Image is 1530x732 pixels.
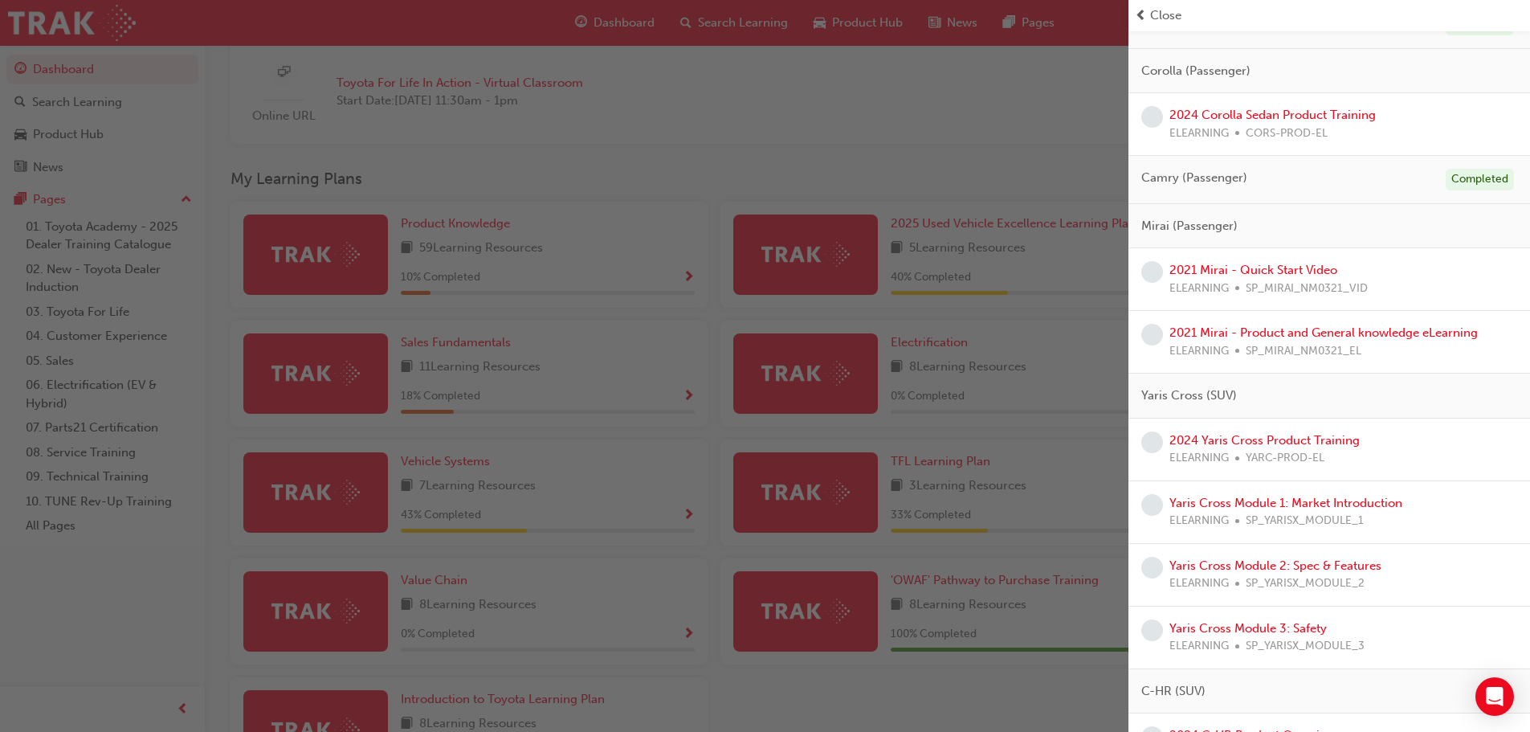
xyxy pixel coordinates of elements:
span: ELEARNING [1169,449,1229,468]
span: learningRecordVerb_NONE-icon [1141,106,1163,128]
span: SP_YARISX_MODULE_2 [1246,575,1365,593]
span: SP_YARISX_MODULE_3 [1246,637,1365,656]
span: learningRecordVerb_NONE-icon [1141,557,1163,579]
span: ELEARNING [1169,125,1229,143]
span: learningRecordVerb_NONE-icon [1141,431,1163,453]
a: 2024 Corolla Sedan Product Training [1169,108,1376,122]
button: prev-iconClose [1135,6,1524,25]
span: Mirai (Passenger) [1141,217,1238,235]
span: Camry (Passenger) [1141,169,1247,187]
span: ELEARNING [1169,512,1229,530]
div: Open Intercom Messenger [1475,677,1514,716]
span: C-HR (SUV) [1141,682,1206,701]
span: SP_MIRAI_NM0321_VID [1246,280,1368,298]
div: Completed [1446,169,1514,190]
a: 2024 Yaris Cross Product Training [1169,433,1360,448]
span: learningRecordVerb_NONE-icon [1141,261,1163,283]
span: Close [1150,6,1181,25]
span: prev-icon [1135,6,1147,25]
span: SP_YARISX_MODULE_1 [1246,512,1364,530]
span: Corolla (Passenger) [1141,62,1251,80]
span: ELEARNING [1169,637,1229,656]
span: Yaris Cross (SUV) [1141,386,1237,405]
span: ELEARNING [1169,575,1229,593]
span: CORS-PROD-EL [1246,125,1328,143]
a: Yaris Cross Module 3: Safety [1169,621,1327,636]
span: learningRecordVerb_NONE-icon [1141,324,1163,346]
a: 2021 Mirai - Product and General knowledge eLearning [1169,325,1478,340]
a: Yaris Cross Module 1: Market Introduction [1169,496,1402,510]
a: Yaris Cross Module 2: Spec & Features [1169,558,1381,573]
span: SP_MIRAI_NM0321_EL [1246,342,1361,361]
span: learningRecordVerb_NONE-icon [1141,494,1163,516]
a: 2021 Mirai - Quick Start Video [1169,263,1337,277]
span: learningRecordVerb_NONE-icon [1141,620,1163,641]
span: ELEARNING [1169,342,1229,361]
span: ELEARNING [1169,280,1229,298]
span: YARC-PROD-EL [1246,449,1324,468]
